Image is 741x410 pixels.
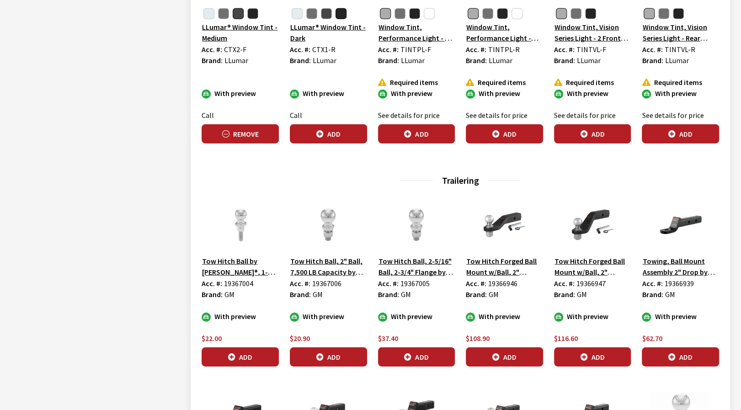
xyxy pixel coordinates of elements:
[378,21,455,44] button: Window Tint, Performance Light - 2 Front Windows
[512,8,522,19] button: Clear Blue
[336,8,347,19] button: Dark
[306,8,317,19] button: Light
[642,255,719,278] button: Towing, Ball Mount Assembly 2" Drop by [PERSON_NAME]®, 7500lb, Dual Length
[247,8,258,19] button: Dark
[642,124,719,144] button: Add
[554,110,616,121] label: See details for price
[554,334,578,343] span: $116.60
[642,347,719,367] button: Add
[466,347,543,367] button: Add
[290,289,311,300] label: Brand:
[642,334,662,343] span: $62.70
[466,278,486,289] label: Acc. #:
[290,21,367,44] button: LLumar® Window Tint - Dark
[642,311,719,322] div: With preview
[664,279,693,288] span: 19366939
[202,347,279,367] button: Add
[466,311,543,322] div: With preview
[290,202,367,248] img: Image for Tow Hitch Ball, 2&quot; Ball, 7,500 LB Capacity by Curt®
[290,334,310,343] span: $20.90
[466,55,487,66] label: Brand:
[233,8,244,19] button: Medium
[585,8,596,19] button: Window Tint 10%
[642,110,704,121] label: See details for price
[400,279,430,288] span: 19367005
[202,255,279,278] button: Tow Hitch Ball by [PERSON_NAME]®, 1-7/8" Ball, 3500 lb Capacity
[378,278,399,289] label: Acc. #:
[202,124,279,144] button: Remove
[202,55,223,66] label: Brand:
[224,279,253,288] span: 19367004
[497,8,508,19] button: Window Tint 10%
[642,55,663,66] label: Brand:
[290,124,367,144] button: Add
[468,8,479,19] button: Window Tint 60%
[378,55,399,66] label: Brand:
[290,311,367,322] div: With preview
[570,8,581,19] button: Window Tint 35%
[290,278,310,289] label: Acc. #:
[466,110,528,121] label: See details for price
[576,279,606,288] span: 19366947
[642,77,719,88] div: Required items
[290,255,367,278] button: Tow Hitch Ball, 2" Ball, 7,500 LB Capacity by [PERSON_NAME]®
[292,8,303,19] button: Clear
[401,56,425,65] span: LLumar
[466,202,543,248] img: Image for Tow Hitch Forged Ball Mount w&#x2F;Ball, 2&quot; Receiver, 2&quot; Drop by Curt®
[224,45,246,54] span: CTX2-F
[673,8,684,19] button: Window Tint 10%
[664,45,695,54] span: TINTVL-R
[466,21,543,44] button: Window Tint, Performance Light - Rear Windows
[224,290,235,299] span: GM
[378,124,455,144] button: Add
[409,8,420,19] button: Window Tint 10%
[202,334,222,343] span: $22.00
[466,88,543,99] div: With preview
[554,289,575,300] label: Brand:
[644,8,655,19] button: Window Tint 60%
[378,289,399,300] label: Brand:
[313,56,336,65] span: LLumar
[554,255,631,278] button: Tow Hitch Forged Ball Mount w/Ball, 2" Receiver, 4" Drop by [PERSON_NAME]®
[424,8,435,19] button: Clear Blue
[554,124,631,144] button: Add
[378,202,455,248] img: Image for Tow Hitch Ball, 2-5&#x2F;16&quot; Ball, 2-3&#x2F;4&quot; Flange by Curt®
[466,289,487,300] label: Brand:
[312,45,336,54] span: CTX1-R
[224,56,248,65] span: LLumar
[642,88,719,99] div: With preview
[554,55,575,66] label: Brand:
[202,110,214,121] label: Call
[466,77,543,88] div: Required items
[556,8,567,19] button: Window Tint 60%
[394,8,405,19] button: Window Tint 35%
[554,77,631,88] div: Required items
[380,8,391,19] button: Window Tint 60%
[378,311,455,322] div: With preview
[554,347,631,367] button: Add
[400,45,431,54] span: TINTPL-F
[554,278,575,289] label: Acc. #:
[466,44,486,55] label: Acc. #:
[202,88,279,99] div: With preview
[642,21,719,44] button: Window Tint, Vision Series Light - Rear Windows
[378,44,399,55] label: Acc. #:
[202,174,719,187] h3: Trailering
[642,278,662,289] label: Acc. #:
[378,347,455,367] button: Add
[488,279,517,288] span: 19366946
[665,290,675,299] span: GM
[489,56,512,65] span: LLumar
[378,110,440,121] label: See details for price
[378,334,398,343] span: $37.40
[482,8,493,19] button: Window Tint 35%
[577,290,587,299] span: GM
[202,44,222,55] label: Acc. #:
[290,55,311,66] label: Brand:
[577,56,601,65] span: LLumar
[466,255,543,278] button: Tow Hitch Forged Ball Mount w/Ball, 2" Receiver, 2" Drop by [PERSON_NAME]®
[290,44,310,55] label: Acc. #:
[576,45,606,54] span: TINTVL-F
[321,8,332,19] button: Medium
[401,290,411,299] span: GM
